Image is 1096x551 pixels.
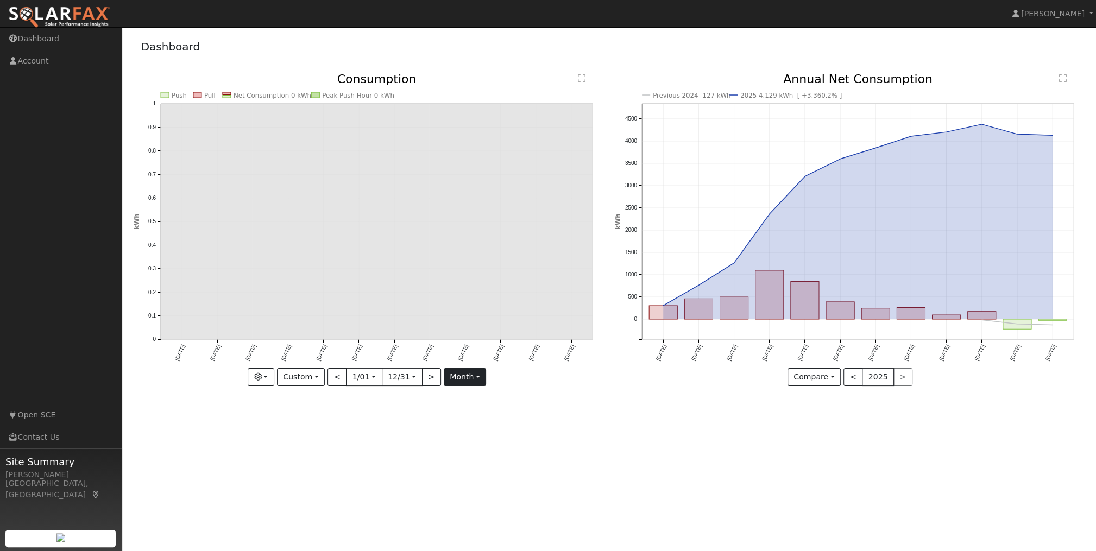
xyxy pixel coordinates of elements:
[625,182,638,188] text: 3000
[826,302,854,319] rect: onclick=""
[625,205,638,211] text: 2500
[933,315,961,319] rect: onclick=""
[422,368,441,387] button: >
[133,213,141,230] text: kWh
[148,265,156,271] text: 0.3
[726,344,738,362] text: [DATE]
[803,174,807,179] circle: onclick=""
[843,368,862,387] button: <
[625,227,638,233] text: 2000
[337,72,416,86] text: Consumption
[1003,319,1031,329] rect: onclick=""
[1021,9,1085,18] span: [PERSON_NAME]
[788,368,841,387] button: Compare
[980,318,984,322] circle: onclick=""
[974,344,986,362] text: [DATE]
[141,40,200,53] a: Dashboard
[903,344,915,362] text: [DATE]
[327,368,347,387] button: <
[625,138,638,144] text: 4000
[563,344,575,362] text: [DATE]
[172,92,187,99] text: Push
[386,344,399,362] text: [DATE]
[148,289,156,295] text: 0.2
[767,212,772,217] circle: onclick=""
[832,344,845,362] text: [DATE]
[578,74,585,83] text: 
[233,92,311,99] text: Net Consumption 0 kWh
[244,344,257,362] text: [DATE]
[1015,322,1019,326] circle: onclick=""
[1009,344,1022,362] text: [DATE]
[661,303,665,308] circle: onclick=""
[625,116,638,122] text: 4500
[897,308,925,319] rect: onclick=""
[492,344,505,362] text: [DATE]
[944,130,949,134] circle: onclick=""
[148,242,156,248] text: 0.4
[625,271,638,277] text: 1000
[8,6,110,29] img: SolarFax
[862,368,894,387] button: 2025
[277,368,325,387] button: Custom
[755,270,784,319] rect: onclick=""
[634,316,637,322] text: 0
[909,134,914,138] circle: onclick=""
[867,344,880,362] text: [DATE]
[382,368,423,387] button: 12/31
[209,344,222,362] text: [DATE]
[684,299,713,320] rect: onclick=""
[696,283,701,288] circle: onclick=""
[968,312,996,319] rect: onclick=""
[861,308,890,319] rect: onclick=""
[873,146,878,150] circle: onclick=""
[5,478,116,501] div: [GEOGRAPHIC_DATA], [GEOGRAPHIC_DATA]
[204,92,215,99] text: Pull
[280,344,292,362] text: [DATE]
[1044,344,1057,362] text: [DATE]
[690,344,703,362] text: [DATE]
[421,344,434,362] text: [DATE]
[1038,319,1067,320] rect: onclick=""
[148,313,156,319] text: 0.1
[980,122,984,126] circle: onclick=""
[346,368,382,387] button: 1/01
[628,294,637,300] text: 500
[783,72,933,86] text: Annual Net Consumption
[740,92,842,99] text: 2025 4,129 kWh [ +3,360.2% ]
[653,92,731,99] text: Previous 2024 -127 kWh
[625,160,638,166] text: 3500
[1059,74,1067,83] text: 
[153,101,156,107] text: 1
[527,344,540,362] text: [DATE]
[148,124,156,130] text: 0.9
[797,344,809,362] text: [DATE]
[5,469,116,480] div: [PERSON_NAME]
[614,213,622,230] text: kWh
[350,344,363,362] text: [DATE]
[91,490,101,499] a: Map
[1050,134,1055,138] circle: onclick=""
[1050,323,1055,327] circle: onclick=""
[938,344,950,362] text: [DATE]
[1015,132,1019,136] circle: onclick=""
[315,344,327,362] text: [DATE]
[457,344,469,362] text: [DATE]
[791,282,819,319] rect: onclick=""
[761,344,773,362] text: [DATE]
[625,249,638,255] text: 1500
[153,337,156,343] text: 0
[838,157,842,161] circle: onclick=""
[5,454,116,469] span: Site Summary
[322,92,394,99] text: Peak Push Hour 0 kWh
[173,344,186,362] text: [DATE]
[720,297,748,319] rect: onclick=""
[732,261,736,265] circle: onclick=""
[148,148,156,154] text: 0.8
[655,344,667,362] text: [DATE]
[444,368,487,387] button: month
[649,306,677,319] rect: onclick=""
[148,195,156,201] text: 0.6
[148,219,156,225] text: 0.5
[56,533,65,542] img: retrieve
